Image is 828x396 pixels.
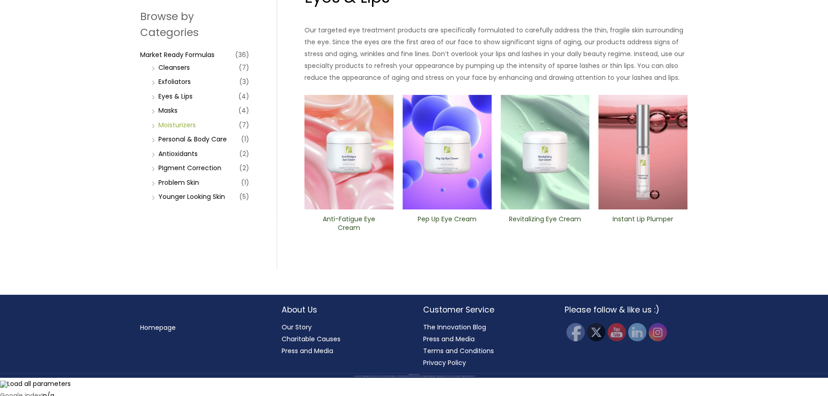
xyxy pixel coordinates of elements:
[241,133,249,146] span: (1)
[140,50,215,59] a: Market Ready Formulas
[606,215,680,232] h2: Instant Lip Plumper
[587,323,605,341] img: Twitter
[282,323,312,332] a: Our Story
[282,346,333,355] a: Press and Media
[140,9,249,40] h2: Browse by Categories
[312,215,386,232] h2: Anti-Fatigue Eye Cream
[501,95,590,210] img: Revitalizing ​Eye Cream
[403,95,492,210] img: Pep Up Eye Cream
[304,95,393,210] img: Anti Fatigue Eye Cream
[16,376,812,377] div: All material on this Website, including design, text, images, logos and sounds, are owned by Cosm...
[158,120,196,130] a: Moisturizers
[158,163,221,172] a: PIgment Correction
[158,63,190,72] a: Cleansers
[304,24,687,83] p: Our targeted eye treatment products are specifically formulated to carefully address the thin, fr...
[239,61,249,74] span: (7)
[282,334,341,344] a: Charitable Causes
[241,176,249,189] span: (1)
[239,162,249,174] span: (2)
[423,346,494,355] a: Terms and Conditions
[158,192,225,201] a: Younger Looking Skin
[140,323,176,332] a: Homepage
[423,304,546,316] h2: Customer Service
[158,149,198,158] a: Antioxidants
[158,178,199,187] a: Problem Skin
[158,135,227,144] a: Personal & Body Care
[423,358,466,367] a: Privacy Policy
[238,90,249,103] span: (4)
[410,215,484,232] h2: Pep Up Eye Cream
[282,304,405,316] h2: About Us
[606,215,680,235] a: Instant Lip Plumper
[16,375,812,375] div: Copyright © 2025
[239,75,249,88] span: (3)
[238,104,249,117] span: (4)
[312,215,386,235] a: Anti-Fatigue Eye Cream
[423,323,486,332] a: The Innovation Blog
[598,95,687,210] img: Instant Lip Plumper
[235,48,249,61] span: (36)
[7,379,71,388] span: Load all parameters
[423,334,475,344] a: Press and Media
[239,147,249,160] span: (2)
[282,321,405,357] nav: About Us
[566,323,585,341] img: Facebook
[158,77,191,86] a: Exfoliators
[158,106,178,115] a: Masks
[158,92,193,101] a: Eyes & Lips
[565,304,688,316] h2: Please follow & like us :)
[410,215,484,235] a: Pep Up Eye Cream
[140,322,263,333] nav: Menu
[423,321,546,369] nav: Customer Service
[239,119,249,131] span: (7)
[508,215,582,232] h2: Revitalizing ​Eye Cream
[239,190,249,203] span: (5)
[508,215,582,235] a: Revitalizing ​Eye Cream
